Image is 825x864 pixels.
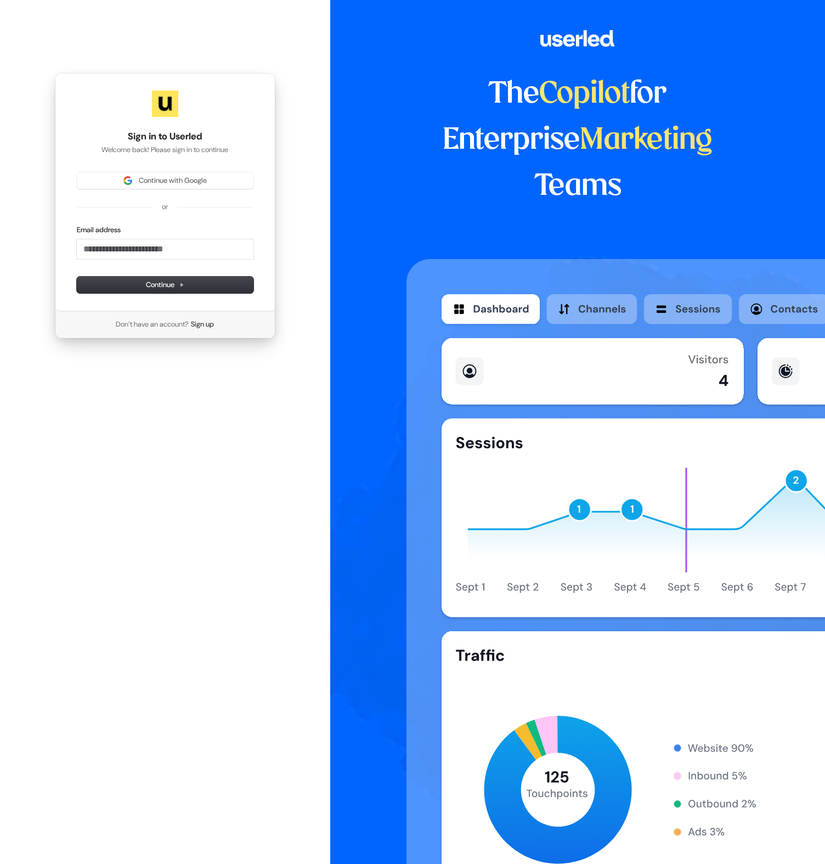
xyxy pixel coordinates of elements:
a: Sign up [191,319,214,329]
img: Userled [152,91,178,117]
p: Welcome back! Please sign in to continue [77,145,253,155]
label: Email address [77,225,121,235]
h1: Sign in to Userled [77,130,253,143]
img: Sign in with Google [123,176,132,185]
span: Copilot [539,80,630,109]
button: Continue [77,277,253,293]
button: Sign in with GoogleContinue with Google [77,172,253,189]
p: or [162,202,168,212]
span: Marketing [580,126,713,155]
span: Continue [146,280,184,290]
span: Continue with Google [139,176,207,186]
span: Don’t have an account? [116,319,189,329]
h1: The for Enterprise Teams [406,71,749,210]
